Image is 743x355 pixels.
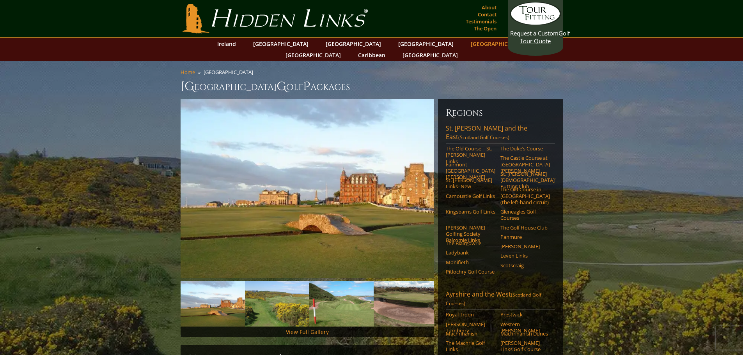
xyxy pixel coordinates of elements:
[446,177,495,190] a: St. [PERSON_NAME] Links–New
[467,38,530,49] a: [GEOGRAPHIC_DATA]
[446,208,495,215] a: Kingsbarns Golf Links
[446,321,495,334] a: [PERSON_NAME] Turnberry
[500,155,550,174] a: The Castle Course at [GEOGRAPHIC_DATA][PERSON_NAME]
[446,340,495,353] a: The Machrie Golf Links
[500,224,550,231] a: The Golf House Club
[322,38,385,49] a: [GEOGRAPHIC_DATA]
[446,240,495,246] a: The Blairgowrie
[446,124,555,143] a: St. [PERSON_NAME] and the East(Scotland Golf Courses)
[282,49,345,61] a: [GEOGRAPHIC_DATA]
[446,145,495,164] a: The Old Course – St. [PERSON_NAME] Links
[354,49,389,61] a: Caribbean
[446,249,495,256] a: Ladybank
[303,79,310,94] span: P
[500,208,550,221] a: Gleneagles Golf Courses
[286,328,329,336] a: View Full Gallery
[500,186,550,205] a: The Old Course in [GEOGRAPHIC_DATA] (the left-hand circuit)
[249,38,312,49] a: [GEOGRAPHIC_DATA]
[446,290,555,309] a: Ayrshire and the West(Scotland Golf Courses)
[500,171,550,190] a: St. [PERSON_NAME] [DEMOGRAPHIC_DATA]’ Putting Club
[446,311,495,318] a: Royal Troon
[446,330,495,337] a: Machrihanish
[464,16,498,27] a: Testimonials
[446,259,495,265] a: Monifieth
[472,23,498,34] a: The Open
[480,2,498,13] a: About
[446,291,541,307] span: (Scotland Golf Courses)
[181,69,195,76] a: Home
[500,234,550,240] a: Panmure
[446,268,495,275] a: Pitlochry Golf Course
[213,38,240,49] a: Ireland
[500,330,550,337] a: Machrihanish Dunes
[204,69,256,76] li: [GEOGRAPHIC_DATA]
[277,79,286,94] span: G
[399,49,462,61] a: [GEOGRAPHIC_DATA]
[458,134,509,141] span: (Scotland Golf Courses)
[446,193,495,199] a: Carnoustie Golf Links
[500,145,550,152] a: The Duke’s Course
[446,161,495,180] a: Fairmont [GEOGRAPHIC_DATA][PERSON_NAME]
[476,9,498,20] a: Contact
[446,224,495,244] a: [PERSON_NAME] Golfing Society Balcomie Links
[500,311,550,318] a: Prestwick
[510,29,559,37] span: Request a Custom
[500,321,550,334] a: Western [PERSON_NAME]
[500,340,550,353] a: [PERSON_NAME] Links Golf Course
[500,262,550,268] a: Scotscraig
[446,107,555,119] h6: Regions
[500,243,550,249] a: [PERSON_NAME]
[181,79,563,94] h1: [GEOGRAPHIC_DATA] olf ackages
[500,253,550,259] a: Leven Links
[394,38,458,49] a: [GEOGRAPHIC_DATA]
[510,2,561,45] a: Request a CustomGolf Tour Quote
